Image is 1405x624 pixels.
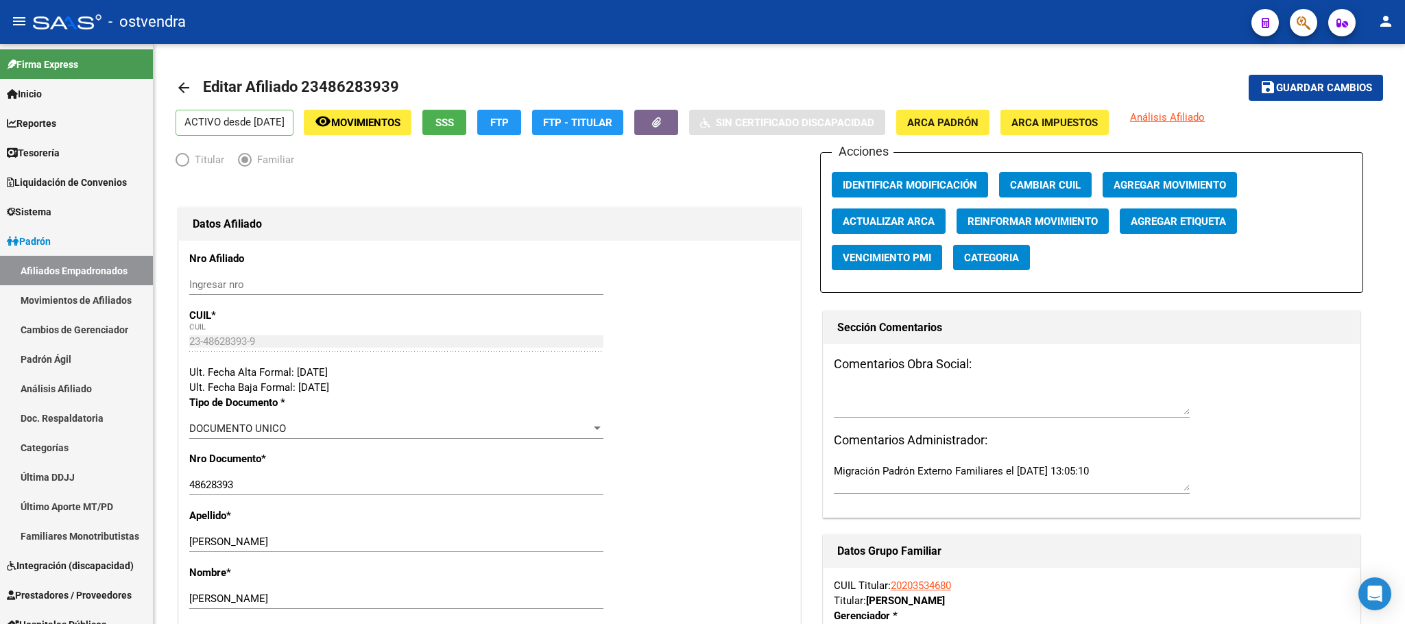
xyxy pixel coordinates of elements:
mat-icon: person [1378,13,1394,29]
span: Firma Express [7,57,78,72]
mat-icon: save [1260,79,1276,95]
button: FTP - Titular [532,110,623,135]
mat-icon: arrow_back [176,80,192,96]
div: Ult. Fecha Baja Formal: [DATE] [189,380,790,395]
strong: [PERSON_NAME] [866,595,945,607]
button: Agregar Movimiento [1103,172,1237,197]
h3: Comentarios Administrador: [834,431,1349,450]
span: FTP - Titular [543,117,612,129]
span: Cambiar CUIL [1010,179,1081,191]
button: ARCA Impuestos [1000,110,1109,135]
span: Análisis Afiliado [1130,111,1205,123]
span: Sin Certificado Discapacidad [716,117,874,129]
span: Agregar Movimiento [1114,179,1226,191]
h3: Acciones [832,142,893,161]
p: Nro Documento [189,451,370,466]
button: Identificar Modificación [832,172,988,197]
mat-icon: remove_red_eye [315,113,331,130]
span: Familiar [252,152,294,167]
p: Nro Afiliado [189,251,370,266]
button: ARCA Padrón [896,110,989,135]
span: Tesorería [7,145,60,160]
span: Liquidación de Convenios [7,175,127,190]
span: Identificar Modificación [843,179,977,191]
span: Inicio [7,86,42,101]
button: Reinformar Movimiento [957,208,1109,234]
button: Actualizar ARCA [832,208,946,234]
mat-radio-group: Elija una opción [176,156,308,169]
button: Agregar Etiqueta [1120,208,1237,234]
button: Movimientos [304,110,411,135]
span: Reinformar Movimiento [968,215,1098,228]
span: Vencimiento PMI [843,252,931,264]
button: Vencimiento PMI [832,245,942,270]
mat-icon: menu [11,13,27,29]
span: ARCA Impuestos [1011,117,1098,129]
span: Titular [189,152,224,167]
span: ARCA Padrón [907,117,978,129]
span: Padrón [7,234,51,249]
span: Guardar cambios [1276,82,1372,95]
span: SSS [435,117,454,129]
p: CUIL [189,308,370,323]
p: Tipo de Documento * [189,395,370,410]
div: Ult. Fecha Alta Formal: [DATE] [189,365,790,380]
p: Gerenciador * [834,608,989,623]
h3: Comentarios Obra Social: [834,355,1349,374]
a: 20203534680 [891,579,951,592]
button: Sin Certificado Discapacidad [689,110,885,135]
h1: Datos Grupo Familiar [837,540,1346,562]
p: Nombre [189,565,370,580]
span: Reportes [7,116,56,131]
button: Categoria [953,245,1030,270]
p: ACTIVO desde [DATE] [176,110,293,136]
span: FTP [490,117,509,129]
span: Editar Afiliado 23486283939 [203,78,399,95]
button: SSS [422,110,466,135]
p: Apellido [189,508,370,523]
button: Cambiar CUIL [999,172,1092,197]
h1: Datos Afiliado [193,213,786,235]
button: FTP [477,110,521,135]
span: Categoria [964,252,1019,264]
span: DOCUMENTO UNICO [189,422,286,435]
h1: Sección Comentarios [837,317,1346,339]
span: Agregar Etiqueta [1131,215,1226,228]
div: Open Intercom Messenger [1358,577,1391,610]
div: CUIL Titular: Titular: [834,578,1349,608]
span: - ostvendra [108,7,186,37]
span: Movimientos [331,117,400,129]
span: Sistema [7,204,51,219]
button: Guardar cambios [1249,75,1383,100]
span: Actualizar ARCA [843,215,935,228]
span: Integración (discapacidad) [7,558,134,573]
span: Prestadores / Proveedores [7,588,132,603]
